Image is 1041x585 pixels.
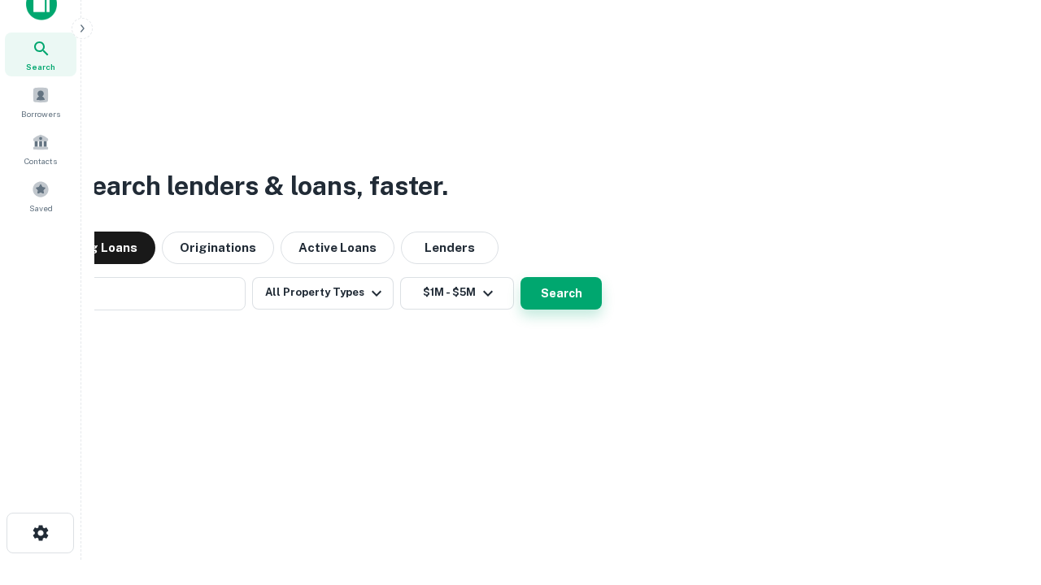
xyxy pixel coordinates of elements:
[21,107,60,120] span: Borrowers
[5,127,76,171] a: Contacts
[400,277,514,310] button: $1M - $5M
[162,232,274,264] button: Originations
[26,60,55,73] span: Search
[5,80,76,123] a: Borrowers
[24,154,57,167] span: Contacts
[5,174,76,218] a: Saved
[960,455,1041,533] iframe: Chat Widget
[252,277,394,310] button: All Property Types
[74,167,448,206] h3: Search lenders & loans, faster.
[520,277,602,310] button: Search
[5,32,76,76] a: Search
[29,201,53,214] span: Saved
[281,232,394,264] button: Active Loans
[401,232,499,264] button: Lenders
